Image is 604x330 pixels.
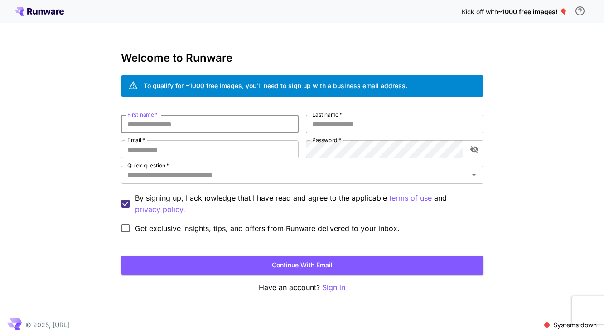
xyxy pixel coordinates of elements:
div: To qualify for ~1000 free images, you’ll need to sign up with a business email address. [144,81,407,90]
p: By signing up, I acknowledge that I have read and agree to the applicable and [135,192,476,215]
span: Kick off with [462,8,498,15]
p: © 2025, [URL] [25,320,69,330]
p: Systems down [553,320,597,330]
button: In order to qualify for free credit, you need to sign up with a business email address and click ... [571,2,589,20]
label: Email [127,136,145,144]
label: Quick question [127,162,169,169]
button: toggle password visibility [466,141,483,158]
p: terms of use [389,192,432,204]
button: By signing up, I acknowledge that I have read and agree to the applicable and privacy policy. [389,192,432,204]
button: Continue with email [121,256,483,275]
span: Get exclusive insights, tips, and offers from Runware delivered to your inbox. [135,223,400,234]
p: Have an account? [121,282,483,293]
h3: Welcome to Runware [121,52,483,64]
button: By signing up, I acknowledge that I have read and agree to the applicable terms of use and [135,204,185,215]
p: privacy policy. [135,204,185,215]
button: Sign in [322,282,345,293]
label: Password [312,136,341,144]
label: First name [127,111,158,118]
label: Last name [312,111,342,118]
span: ~1000 free images! 🎈 [498,8,567,15]
button: Open [468,168,480,181]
